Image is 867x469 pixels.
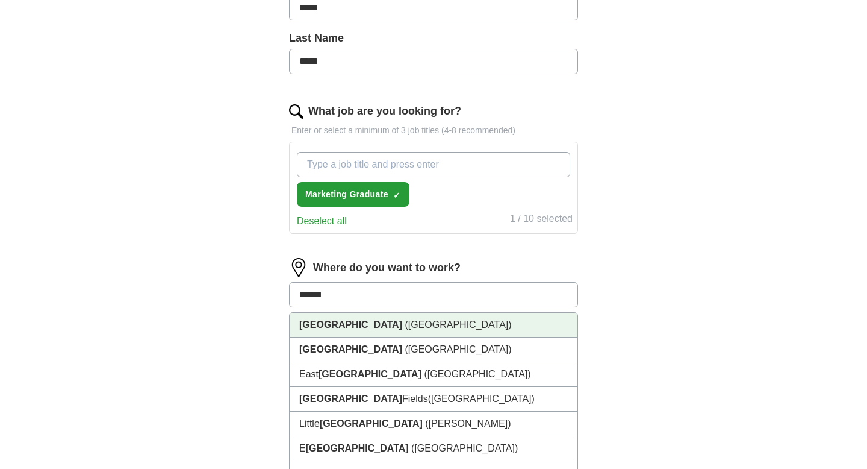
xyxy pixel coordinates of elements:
[308,103,461,119] label: What job are you looking for?
[290,412,577,436] li: Little
[297,182,409,207] button: Marketing Graduate✓
[299,344,402,354] strong: [GEOGRAPHIC_DATA]
[289,104,303,119] img: search.png
[313,260,461,276] label: Where do you want to work?
[299,319,402,330] strong: [GEOGRAPHIC_DATA]
[405,344,511,354] span: ([GEOGRAPHIC_DATA])
[297,152,570,177] input: Type a job title and press enter
[289,124,578,137] p: Enter or select a minimum of 3 job titles (4-8 recommended)
[510,212,573,228] div: 1 / 10 selected
[411,443,518,453] span: ([GEOGRAPHIC_DATA])
[428,394,535,404] span: ([GEOGRAPHIC_DATA])
[319,369,421,379] strong: [GEOGRAPHIC_DATA]
[289,30,578,46] label: Last Name
[305,188,388,201] span: Marketing Graduate
[290,362,577,387] li: East
[290,387,577,412] li: Fields
[297,214,347,228] button: Deselect all
[290,436,577,461] li: E
[320,418,423,429] strong: [GEOGRAPHIC_DATA]
[393,190,400,200] span: ✓
[424,369,530,379] span: ([GEOGRAPHIC_DATA])
[299,394,402,404] strong: [GEOGRAPHIC_DATA]
[289,258,308,277] img: location.png
[306,443,409,453] strong: [GEOGRAPHIC_DATA]
[405,319,511,330] span: ([GEOGRAPHIC_DATA])
[425,418,511,429] span: ([PERSON_NAME])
